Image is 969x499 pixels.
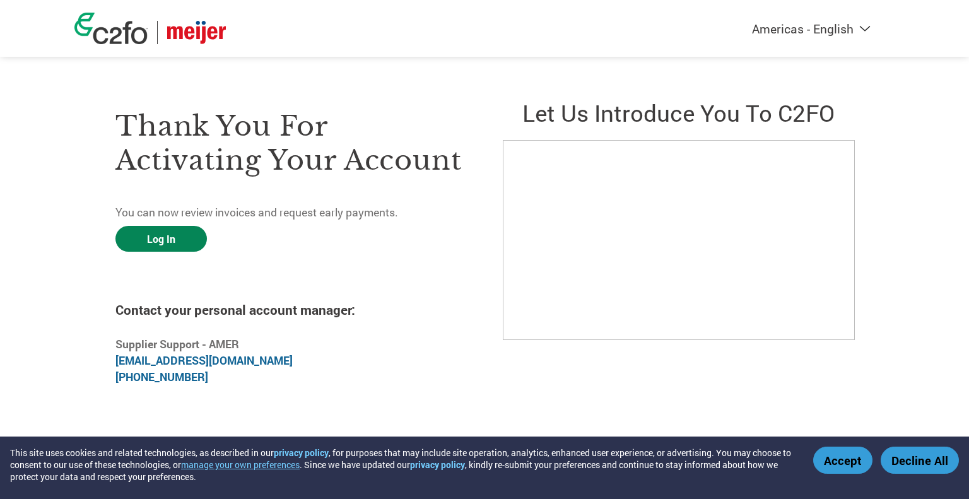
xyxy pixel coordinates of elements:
a: [PHONE_NUMBER] [115,370,208,384]
button: manage your own preferences [181,459,300,471]
img: c2fo logo [74,13,148,44]
img: Meijer [167,21,226,44]
a: privacy policy [410,459,465,471]
a: privacy policy [274,447,329,459]
button: Decline All [881,447,959,474]
p: You can now review invoices and request early payments. [115,204,466,221]
div: This site uses cookies and related technologies, as described in our , for purposes that may incl... [10,447,795,483]
iframe: C2FO Introduction Video [503,140,855,340]
button: Accept [813,447,872,474]
b: Supplier Support - AMER [115,337,239,351]
h3: Thank you for activating your account [115,109,466,177]
h2: Let us introduce you to C2FO [503,97,854,128]
a: Log In [115,226,207,252]
a: [EMAIL_ADDRESS][DOMAIN_NAME] [115,353,293,368]
h4: Contact your personal account manager: [115,301,466,319]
